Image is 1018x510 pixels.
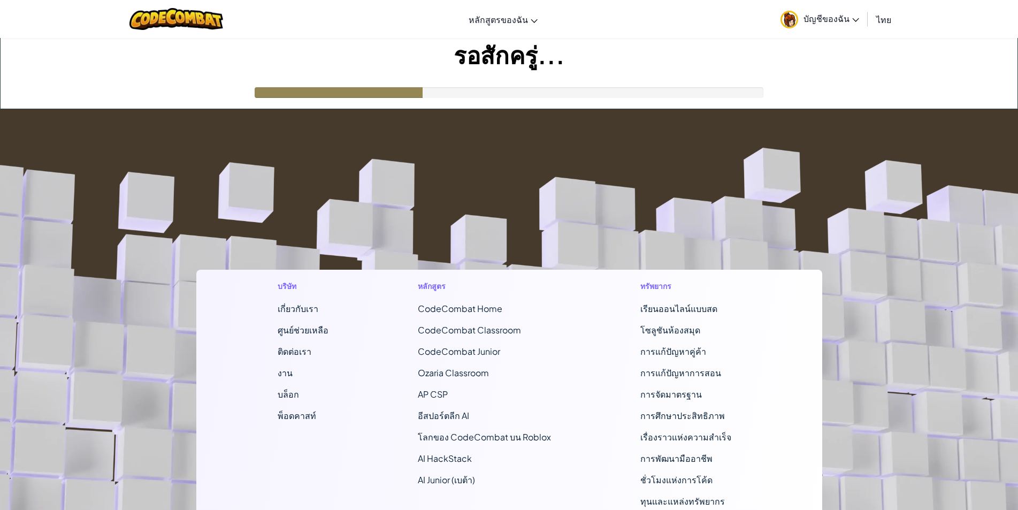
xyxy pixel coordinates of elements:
[418,474,475,485] a: AI Junior (เบต้า)
[278,280,328,292] h1: บริษัท
[278,367,293,378] a: งาน
[418,303,502,314] span: CodeCombat Home
[775,2,864,36] a: บัญชีของฉัน
[418,346,500,357] a: CodeCombat Junior
[278,389,299,400] a: บล็อก
[640,453,713,464] a: การพัฒนามืออาชีพ
[418,389,448,400] a: AP CSP
[418,280,551,292] h1: หลักสูตร
[640,303,717,314] a: เรียนออนไลน์แบบสด
[871,5,897,34] a: ไทย
[780,11,798,28] img: avatar
[876,14,891,25] span: ไทย
[278,303,318,314] a: เกี่ยวกับเรา
[640,474,713,485] a: ชั่วโมงแห่งการโค้ด
[129,8,223,30] img: CodeCombat logo
[418,410,469,421] a: อีสปอร์ตลีก AI
[418,367,489,378] a: Ozaria Classroom
[640,280,740,292] h1: ทรัพยากร
[278,324,328,336] a: ศูนย์ช่วยเหลือ
[463,5,543,34] a: หลักสูตรของฉัน
[640,346,706,357] a: การแก้ปัญหาคู่ค้า
[640,496,725,507] a: ทุนและแหล่งทรัพยากร
[418,431,551,443] a: โลกของ CodeCombat บน Roblox
[640,389,702,400] a: การจัดมาตรฐาน
[418,453,472,464] a: AI HackStack
[803,13,859,24] span: บัญชีของฉัน
[278,410,316,421] a: พ็อดคาสท์
[640,410,725,421] a: การศึกษาประสิทธิภาพ
[418,324,521,336] a: CodeCombat Classroom
[1,38,1017,71] h1: รอสักครู่...
[640,324,700,336] a: โซลูชันห้องสมุด
[278,346,311,357] span: ติดต่อเรา
[469,14,528,25] span: หลักสูตรของฉัน
[640,431,731,443] a: เรื่องราวแห่งความสำเร็จ
[640,367,721,378] a: การแก้ปัญหาการสอน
